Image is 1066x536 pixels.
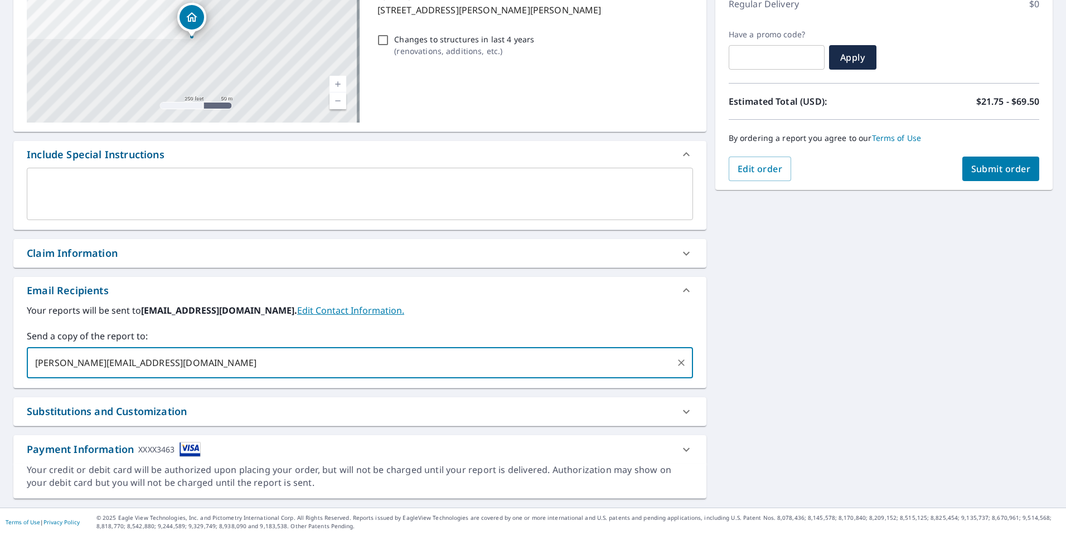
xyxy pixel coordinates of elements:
button: Clear [673,355,689,371]
div: Email Recipients [13,277,706,304]
p: | [6,519,80,525]
img: cardImage [180,442,201,457]
span: Edit order [738,163,783,175]
span: Submit order [971,163,1031,175]
p: $21.75 - $69.50 [976,95,1039,108]
p: ( renovations, additions, etc. ) [394,45,534,57]
p: [STREET_ADDRESS][PERSON_NAME][PERSON_NAME] [377,3,688,17]
div: Dropped pin, building 1, Residential property, 4704 Jimmy Carter Blvd Norcross, GA 30093 [177,3,206,37]
p: Estimated Total (USD): [729,95,884,108]
a: EditContactInfo [297,304,404,316]
div: Include Special Instructions [13,141,706,168]
a: Current Level 17, Zoom Out [330,92,346,109]
div: Include Special Instructions [27,147,164,162]
p: By ordering a report you agree to our [729,133,1039,143]
div: Substitutions and Customization [13,397,706,426]
a: Privacy Policy [43,518,80,526]
div: Payment InformationXXXX3463cardImage [13,435,706,464]
button: Apply [829,45,876,70]
a: Current Level 17, Zoom In [330,76,346,92]
label: Your reports will be sent to [27,304,693,317]
div: Your credit or debit card will be authorized upon placing your order, but will not be charged unt... [27,464,693,489]
div: Claim Information [13,239,706,267]
div: Substitutions and Customization [27,404,187,419]
a: Terms of Use [6,518,40,526]
p: © 2025 Eagle View Technologies, Inc. and Pictometry International Corp. All Rights Reserved. Repo... [96,514,1060,530]
div: Email Recipients [27,283,109,298]
button: Submit order [962,157,1040,181]
button: Edit order [729,157,792,181]
p: Changes to structures in last 4 years [394,33,534,45]
div: Claim Information [27,246,118,261]
a: Terms of Use [872,133,922,143]
b: [EMAIL_ADDRESS][DOMAIN_NAME]. [141,304,297,316]
label: Have a promo code? [729,30,825,40]
div: XXXX3463 [138,442,175,457]
label: Send a copy of the report to: [27,329,693,343]
div: Payment Information [27,442,201,457]
span: Apply [838,51,868,64]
